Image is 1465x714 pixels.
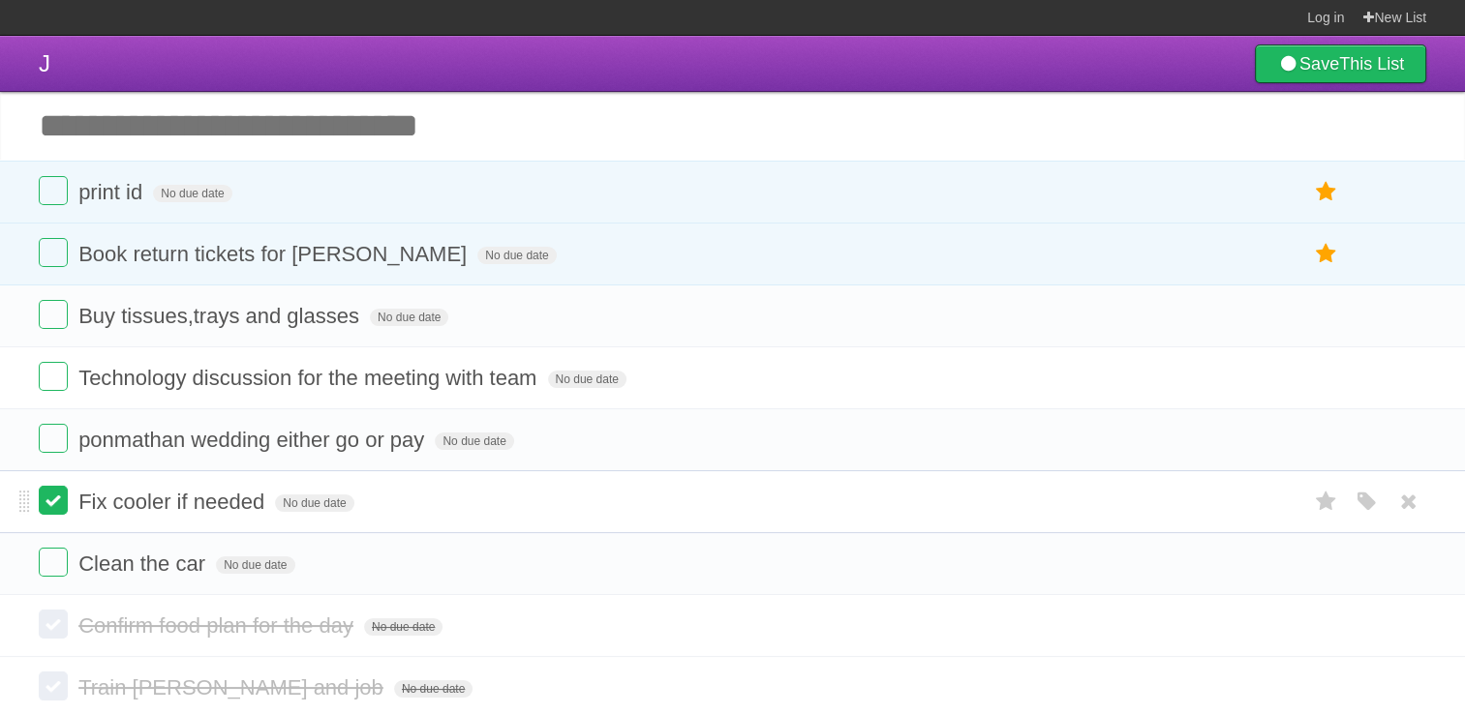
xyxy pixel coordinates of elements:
[39,50,50,76] span: J
[39,176,68,205] label: Done
[78,675,388,699] span: Train [PERSON_NAME] and job
[364,618,443,636] span: No due date
[78,242,472,266] span: Book return tickets for [PERSON_NAME]
[275,494,353,512] span: No due date
[39,238,68,267] label: Done
[370,309,448,326] span: No due date
[1308,486,1345,518] label: Star task
[78,490,269,514] span: Fix cooler if needed
[39,362,68,391] label: Done
[78,180,147,204] span: print id
[39,548,68,577] label: Done
[78,304,364,328] span: Buy tissues,trays and glasses
[39,610,68,639] label: Done
[39,424,68,453] label: Done
[1255,45,1426,83] a: SaveThis List
[78,366,541,390] span: Technology discussion for the meeting with team
[39,671,68,700] label: Done
[78,551,210,576] span: Clean the car
[1308,176,1345,208] label: Star task
[548,371,626,388] span: No due date
[1339,54,1404,74] b: This List
[78,428,429,452] span: ponmathan wedding either go or pay
[477,247,556,264] span: No due date
[39,486,68,515] label: Done
[1308,238,1345,270] label: Star task
[216,556,294,574] span: No due date
[394,680,473,698] span: No due date
[78,613,358,638] span: Confirm food plan for the day
[153,185,231,202] span: No due date
[39,300,68,329] label: Done
[435,432,513,450] span: No due date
